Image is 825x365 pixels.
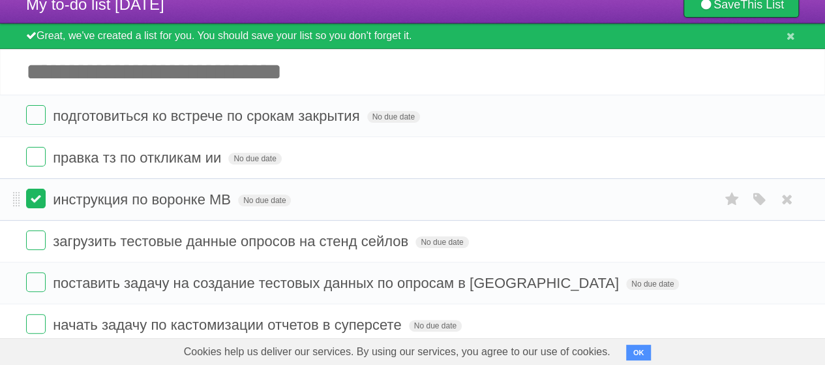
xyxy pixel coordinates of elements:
label: Star task [719,189,744,210]
span: правка тз по откликам ии [53,150,224,166]
span: начать задачу по кастомизации отчетов в суперсете [53,317,404,333]
span: Cookies help us deliver our services. By using our services, you agree to our use of cookies. [171,339,623,365]
label: Done [26,314,46,334]
span: инструкция по воронке МВ [53,191,234,208]
span: No due date [415,236,468,248]
label: Done [26,230,46,250]
span: поставить задачу на создание тестовых данных по опросам в [GEOGRAPHIC_DATA] [53,275,622,291]
span: No due date [626,278,679,290]
label: Done [26,272,46,292]
span: No due date [409,320,462,332]
label: Done [26,189,46,208]
span: No due date [228,153,281,165]
span: подготовиться ко встрече по срокам закрытия [53,108,363,124]
label: Done [26,105,46,125]
label: Done [26,147,46,167]
span: загрузить тестовые данные опросов на стенд сейлов [53,233,412,249]
button: OK [626,345,652,360]
span: No due date [238,195,291,206]
span: No due date [367,111,420,123]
